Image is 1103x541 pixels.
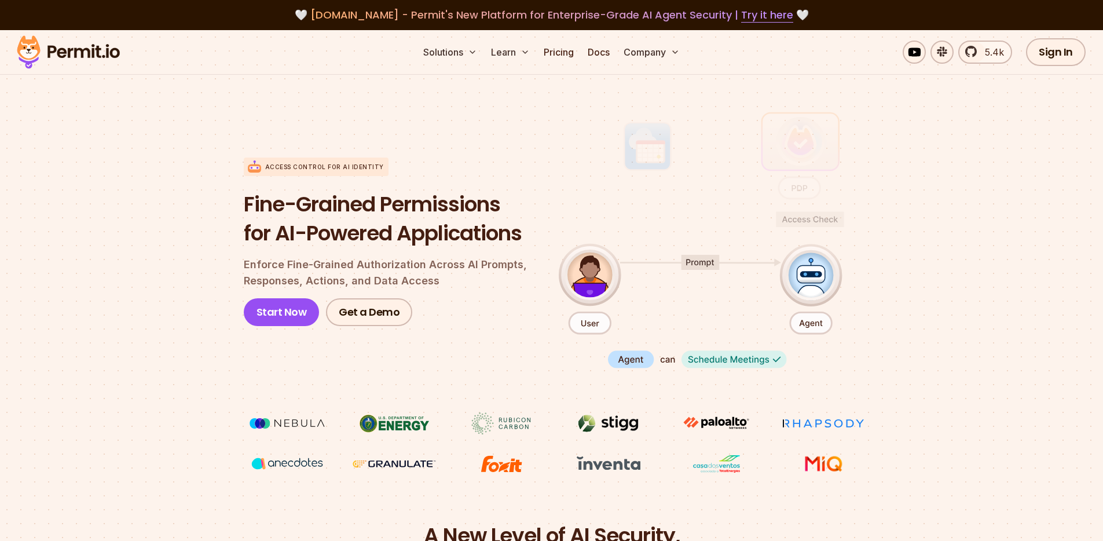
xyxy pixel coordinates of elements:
[619,41,684,64] button: Company
[244,298,320,326] a: Start Now
[486,41,534,64] button: Learn
[583,41,614,64] a: Docs
[673,412,760,433] img: paloalto
[780,412,867,434] img: Rhapsody Health
[978,45,1004,59] span: 5.4k
[265,163,384,171] p: Access control for AI Identity
[565,412,652,434] img: Stigg
[244,190,540,247] h1: Fine-Grained Permissions for AI-Powered Applications
[1026,38,1086,66] a: Sign In
[785,454,863,474] img: MIQ
[351,453,438,475] img: Granulate
[565,453,652,474] img: inventa
[458,453,545,475] img: Foxit
[28,7,1075,23] div: 🤍 🤍
[673,453,760,475] img: Casa dos Ventos
[12,32,125,72] img: Permit logo
[310,8,793,22] span: [DOMAIN_NAME] - Permit's New Platform for Enterprise-Grade AI Agent Security |
[419,41,482,64] button: Solutions
[958,41,1012,64] a: 5.4k
[539,41,578,64] a: Pricing
[326,298,412,326] a: Get a Demo
[458,412,545,434] img: Rubicon
[244,453,331,474] img: vega
[741,8,793,23] a: Try it here
[244,257,540,289] p: Enforce Fine-Grained Authorization Across AI Prompts, Responses, Actions, and Data Access
[244,412,331,434] img: Nebula
[351,412,438,434] img: US department of energy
